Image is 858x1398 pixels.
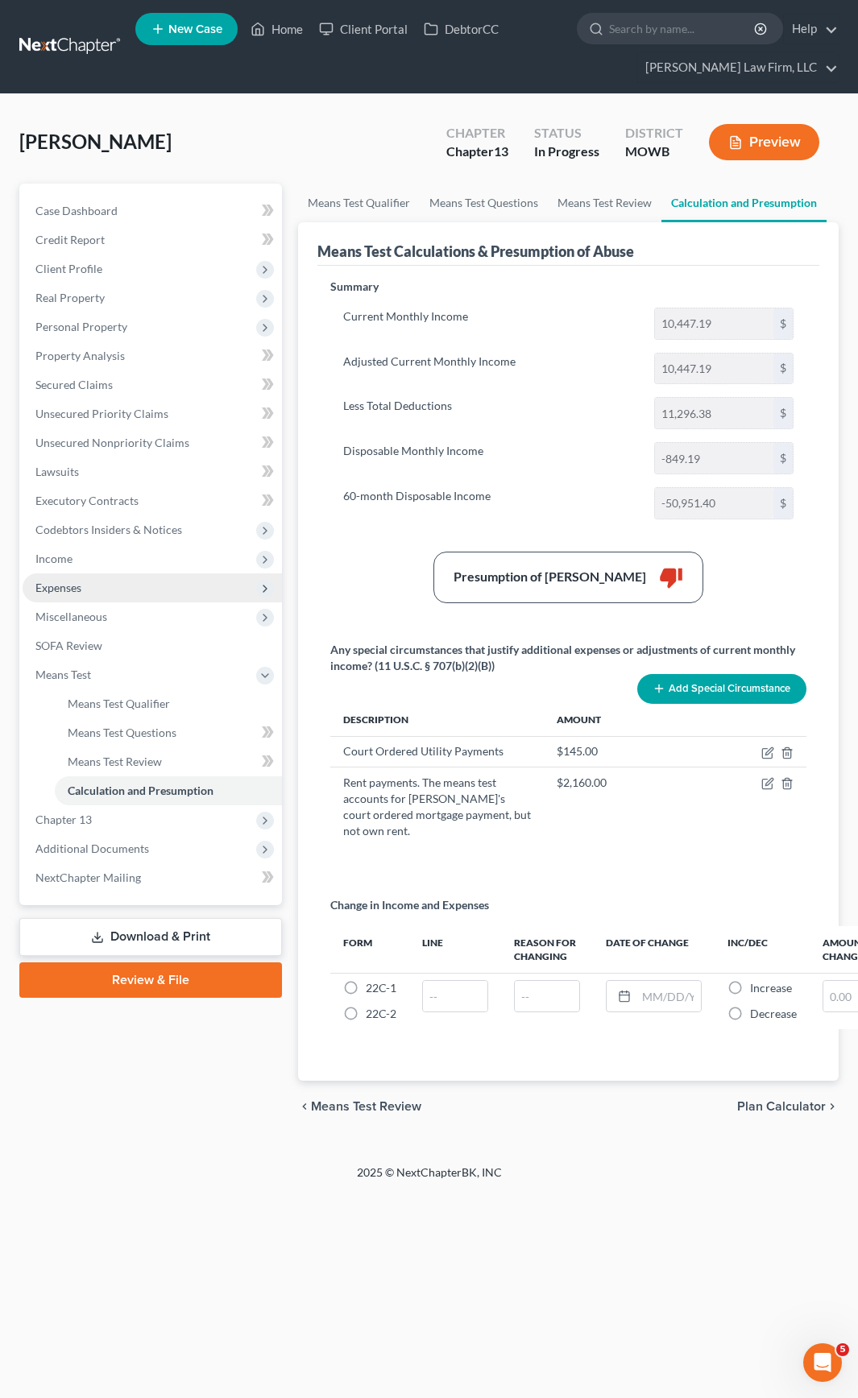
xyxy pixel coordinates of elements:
a: Calculation and Presumption [55,776,282,805]
a: Unsecured Nonpriority Claims [23,428,282,457]
span: Secured Claims [35,378,113,391]
input: 0.00 [655,488,773,519]
div: $2,160.00 [557,775,736,791]
span: Income [35,552,73,565]
span: Real Property [35,291,105,304]
i: chevron_left [298,1100,311,1113]
th: Inc/Dec [715,926,810,973]
div: Rent payments. The means test accounts for [PERSON_NAME]'s court ordered mortgage payment, but no... [343,775,532,839]
span: 5 [836,1343,849,1356]
span: New Case [168,23,222,35]
span: Case Dashboard [35,204,118,217]
a: Unsecured Priority Claims [23,399,282,428]
span: Plan Calculator [737,1100,826,1113]
input: 0.00 [655,443,773,474]
th: Line [409,926,501,973]
input: -- [423,981,487,1011]
span: Unsecured Nonpriority Claims [35,436,189,449]
th: Description [330,704,545,736]
input: -- [515,981,579,1011]
span: 22C-1 [366,981,396,995]
div: $ [773,308,793,339]
div: Any special circumstances that justify additional expenses or adjustments of current monthly inco... [330,642,806,674]
span: Lawsuits [35,465,79,478]
span: Executory Contracts [35,494,139,507]
span: Means Test Questions [68,726,176,739]
div: District [625,124,683,143]
span: 22C-2 [366,1007,396,1020]
a: Means Test Questions [55,718,282,747]
span: Property Analysis [35,349,125,362]
label: Less Total Deductions [335,397,646,429]
div: Chapter [446,143,508,161]
span: Miscellaneous [35,610,107,623]
a: Help [784,14,838,43]
th: Form [330,926,409,973]
iframe: Intercom live chat [803,1343,842,1382]
th: Reason for Changing [501,926,593,973]
div: Presumption of [PERSON_NAME] [454,568,646,586]
a: Means Test Review [548,184,661,222]
input: 0.00 [655,308,773,339]
a: Calculation and Presumption [661,184,827,222]
a: Review & File [19,962,282,998]
a: Means Test Review [55,747,282,776]
span: Credit Report [35,233,105,246]
span: Unsecured Priority Claims [35,407,168,420]
i: chevron_right [826,1100,839,1113]
a: Credit Report [23,225,282,254]
div: Chapter [446,124,508,143]
p: Summary [330,279,806,295]
input: 0.00 [655,354,773,384]
div: $ [773,488,793,519]
input: Search by name... [609,14,756,43]
button: Plan Calculator chevron_right [737,1100,839,1113]
p: Change in Income and Expenses [330,897,489,913]
span: NextChapter Mailing [35,871,141,884]
a: Means Test Questions [420,184,548,222]
button: Add Special Circumstance [637,674,806,704]
span: Means Test Review [68,755,162,768]
label: Current Monthly Income [335,308,646,340]
button: chevron_left Means Test Review [298,1100,421,1113]
span: Codebtors Insiders & Notices [35,523,182,536]
input: MM/DD/YYYY [636,981,701,1011]
a: Means Test Qualifier [55,689,282,718]
th: Date of Change [593,926,715,973]
div: $ [773,354,793,384]
div: $ [773,398,793,428]
span: [PERSON_NAME] [19,130,172,153]
a: Means Test Qualifier [298,184,420,222]
a: Case Dashboard [23,196,282,225]
span: Means Test Review [311,1100,421,1113]
a: [PERSON_NAME] Law Firm, LLC [637,53,838,82]
span: Client Profile [35,262,102,275]
a: Lawsuits [23,457,282,486]
a: Secured Claims [23,370,282,399]
label: Adjusted Current Monthly Income [335,353,646,385]
a: DebtorCC [416,14,507,43]
th: Amount [544,704,748,736]
input: 0.00 [655,398,773,428]
div: $ [773,443,793,474]
div: 2025 © NextChapterBK, INC [43,1164,816,1193]
div: Court Ordered Utility Payments [343,743,532,759]
i: thumb_down [659,565,683,589]
span: Chapter 13 [35,813,92,826]
a: SOFA Review [23,631,282,660]
span: Means Test Qualifier [68,697,170,710]
a: Property Analysis [23,341,282,370]
span: Decrease [750,1007,797,1020]
span: Increase [750,981,792,995]
div: $145.00 [557,743,736,759]
button: Preview [709,124,819,160]
span: Expenses [35,581,81,594]
label: 60-month Disposable Income [335,487,646,519]
div: Means Test Calculations & Presumption of Abuse [317,242,634,261]
a: Client Portal [311,14,416,43]
a: Download & Print [19,918,282,956]
div: MOWB [625,143,683,161]
label: Disposable Monthly Income [335,442,646,474]
span: Additional Documents [35,842,149,855]
a: Executory Contracts [23,486,282,515]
